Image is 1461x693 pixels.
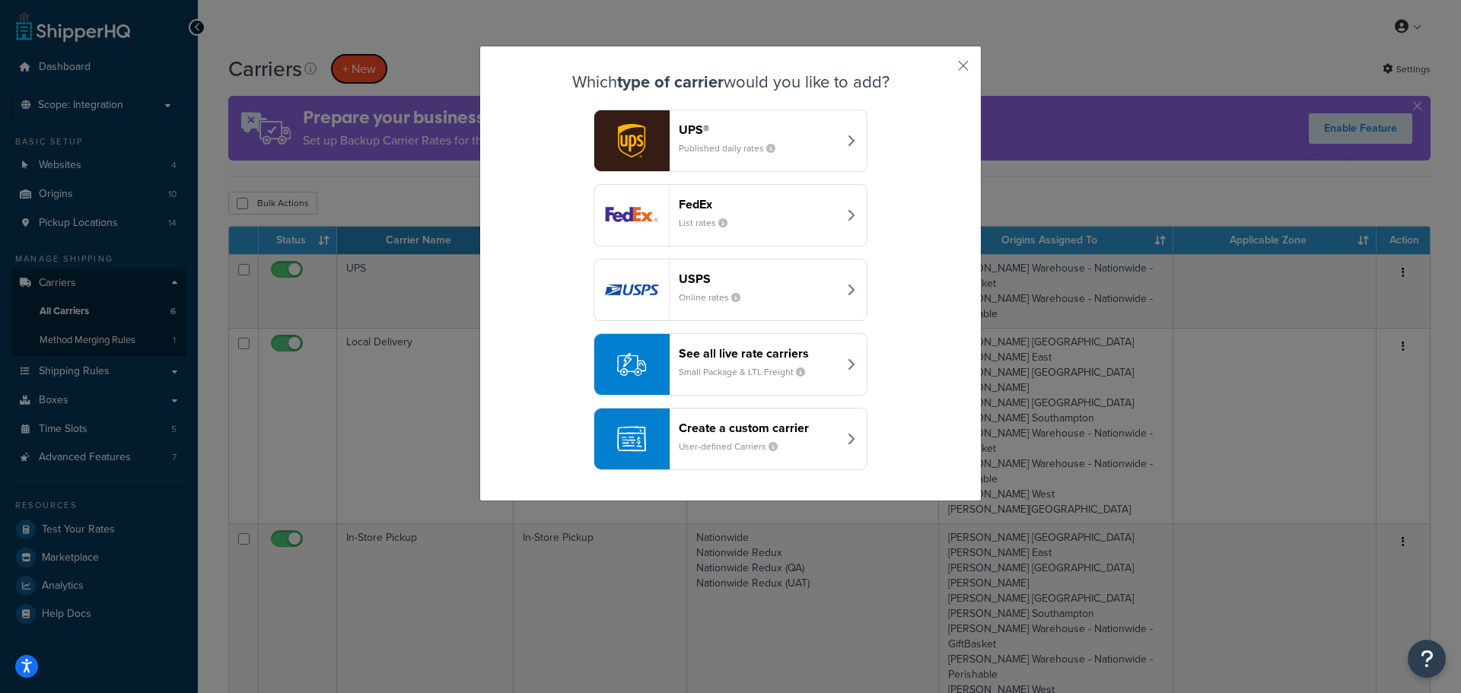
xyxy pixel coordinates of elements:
strong: type of carrier [617,69,724,94]
button: ups logoUPS®Published daily rates [594,110,867,172]
small: Online rates [679,291,753,304]
header: Create a custom carrier [679,421,838,435]
button: Create a custom carrierUser-defined Carriers [594,408,867,470]
header: FedEx [679,197,838,211]
img: icon-carrier-custom-c93b8a24.svg [617,424,646,453]
small: List rates [679,216,740,230]
header: USPS [679,272,838,286]
button: Open Resource Center [1408,640,1446,678]
small: User-defined Carriers [679,440,790,453]
small: Small Package & LTL Freight [679,365,817,379]
img: ups logo [594,110,669,171]
small: Published daily rates [679,141,788,155]
button: See all live rate carriersSmall Package & LTL Freight [594,333,867,396]
img: usps logo [594,259,669,320]
button: fedEx logoFedExList rates [594,184,867,246]
button: usps logoUSPSOnline rates [594,259,867,321]
h3: Which would you like to add? [518,73,943,91]
img: icon-carrier-liverate-becf4550.svg [617,350,646,379]
header: See all live rate carriers [679,346,838,361]
header: UPS® [679,122,838,137]
img: fedEx logo [594,185,669,246]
